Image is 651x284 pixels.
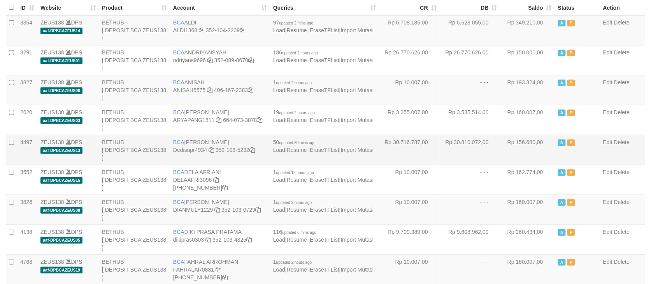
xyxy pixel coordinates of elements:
[37,225,99,254] td: DPS
[603,169,612,175] a: Edit
[170,105,270,135] td: [PERSON_NAME] 664-073-3878
[273,49,318,56] span: 186
[440,15,500,45] td: Rp 6.628.055,00
[603,109,612,115] a: Edit
[99,165,170,195] td: BETHUB [ DEPOSIT BCA ZEUS138 ]
[603,49,612,56] a: Edit
[287,207,307,213] a: Resume
[341,177,374,183] a: Import Mutasi
[614,199,630,205] a: Delete
[558,50,566,56] span: Active
[273,237,285,243] a: Load
[500,105,555,135] td: Rp 160.007,00
[273,207,285,213] a: Load
[603,139,612,145] a: Edit
[99,135,170,165] td: BETHUB [ DEPOSIT BCA ZEUS138 ]
[222,274,228,281] a: Copy 5665095158 to clipboard
[273,177,285,183] a: Load
[558,259,566,266] span: Active
[440,165,500,195] td: - - -
[170,15,270,45] td: ALDI 352-104-2239
[567,20,575,26] span: Paused
[279,21,314,25] span: updated 2 mins ago
[173,49,184,56] span: BCA
[40,28,82,34] span: aaf-DPBCAZEUS14
[273,57,285,63] a: Load
[567,169,575,176] span: Paused
[558,110,566,116] span: Active
[214,207,220,213] a: Copy DIANMULY1229 to clipboard
[287,57,307,63] a: Resume
[37,165,99,195] td: DPS
[379,45,440,75] td: Rp 26.770.626,00
[173,139,184,145] span: BCA
[173,19,184,26] span: BCA
[40,207,82,214] span: aaf-DPBCAZEUS08
[273,19,313,26] span: 97
[603,19,612,26] a: Edit
[341,267,374,273] a: Import Mutasi
[273,259,374,273] span: | | |
[37,195,99,225] td: DPS
[37,135,99,165] td: DPS
[273,147,285,153] a: Load
[603,259,612,265] a: Edit
[207,57,213,63] a: Copy ndriyans9696 to clipboard
[273,79,374,93] span: | | |
[17,15,37,45] td: 3354
[273,259,312,265] span: 1
[558,139,566,146] span: Active
[567,50,575,56] span: Paused
[276,171,314,175] span: updated 13 hours ago
[216,267,221,273] a: Copy FAHRALAR0831 to clipboard
[310,57,339,63] a: EraseTFList
[173,267,214,273] a: FAHRALAR0831
[379,15,440,45] td: Rp 6.708.185,00
[310,267,339,273] a: EraseTFList
[248,57,254,63] a: Copy 3520898670 to clipboard
[440,45,500,75] td: Rp 26.770.626,00
[255,207,261,213] a: Copy 3521030729 to clipboard
[222,185,228,191] a: Copy 8692458639 to clipboard
[40,229,64,235] a: ZEUS138
[276,260,312,265] span: updated 2 hours ago
[500,165,555,195] td: Rp 162.774,00
[287,267,307,273] a: Resume
[379,75,440,105] td: Rp 10.007,00
[287,117,307,123] a: Resume
[37,15,99,45] td: DPS
[173,27,197,33] a: ALDI1368
[17,135,37,165] td: 4497
[273,139,374,153] span: | | |
[567,199,575,206] span: Paused
[341,237,374,243] a: Import Mutasi
[173,79,184,85] span: BCA
[558,80,566,86] span: Active
[379,225,440,254] td: Rp 9.709.389,00
[500,135,555,165] td: Rp 156.680,00
[170,135,270,165] td: [PERSON_NAME] 352-103-5232
[173,177,212,183] a: DELAAFRI3096
[567,110,575,116] span: Paused
[40,87,82,94] span: aaf-DPBCAZEUS08
[440,105,500,135] td: Rp 3.535.514,00
[249,147,255,153] a: Copy 3521035232 to clipboard
[40,57,82,64] span: aaf-DPBCAZEUS01
[287,177,307,183] a: Resume
[276,81,312,85] span: updated 2 hours ago
[440,75,500,105] td: - - -
[273,79,312,85] span: 1
[99,15,170,45] td: BETHUB [ DEPOSIT BCA ZEUS138 ]
[341,207,374,213] a: Import Mutasi
[614,169,630,175] a: Delete
[170,225,270,254] td: DIKI PRASA PRATAMA 352-103-4325
[17,105,37,135] td: 2620
[173,207,213,213] a: DIANMULY1229
[99,105,170,135] td: BETHUB [ DEPOSIT BCA ZEUS138 ]
[273,109,315,115] span: 19
[567,229,575,236] span: Paused
[40,79,64,85] a: ZEUS138
[17,195,37,225] td: 3826
[614,139,630,145] a: Delete
[248,87,253,93] a: Copy 4061672383 to clipboard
